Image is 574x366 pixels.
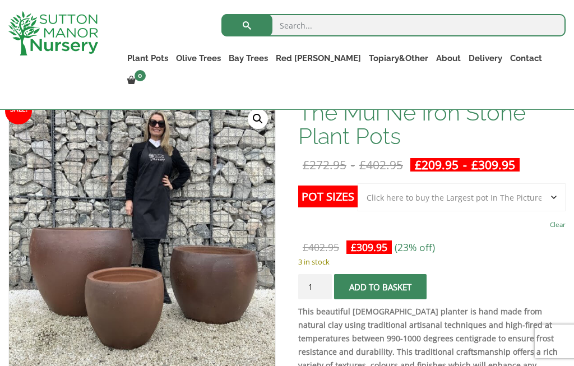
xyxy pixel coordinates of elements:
[359,157,403,173] bdi: 402.95
[303,240,308,254] span: £
[225,50,272,66] a: Bay Trees
[298,101,566,148] h1: The Mui Ne Iron Stone Plant Pots
[298,158,408,172] del: -
[5,98,32,124] span: Sale!
[471,157,515,173] bdi: 309.95
[298,255,566,268] p: 3 in stock
[410,158,520,172] ins: -
[395,240,435,254] span: (23% off)
[432,50,465,66] a: About
[415,157,459,173] bdi: 209.95
[303,240,339,254] bdi: 402.95
[359,157,366,173] span: £
[272,50,365,66] a: Red [PERSON_NAME]
[465,50,506,66] a: Delivery
[506,50,546,66] a: Contact
[123,73,149,89] a: 0
[550,217,566,233] a: Clear options
[351,240,387,254] bdi: 309.95
[365,50,432,66] a: Topiary&Other
[303,157,346,173] bdi: 272.95
[415,157,422,173] span: £
[172,50,225,66] a: Olive Trees
[135,70,146,81] span: 0
[303,157,309,173] span: £
[334,274,427,299] button: Add to basket
[221,14,566,36] input: Search...
[351,240,357,254] span: £
[298,186,358,207] label: Pot Sizes
[8,11,98,55] img: logo
[298,274,332,299] input: Product quantity
[248,109,268,129] a: View full-screen image gallery
[123,50,172,66] a: Plant Pots
[471,157,478,173] span: £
